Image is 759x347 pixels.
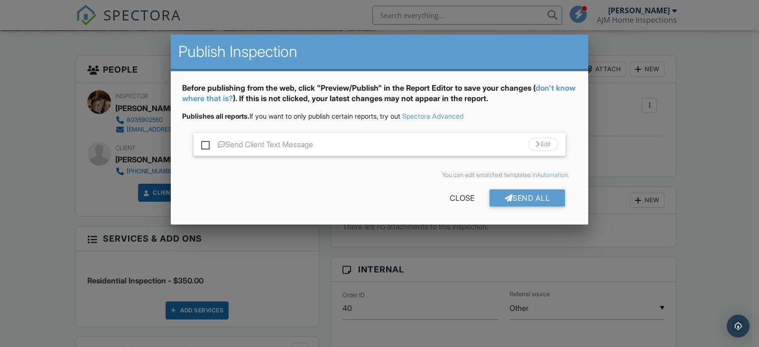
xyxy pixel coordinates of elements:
[402,112,463,120] a: Spectora Advanced
[490,189,565,206] div: Send All
[182,83,575,103] a: don't know where that is?
[182,112,400,120] span: If you want to only publish certain reports, try out
[537,171,568,178] a: Automation
[178,42,581,61] h2: Publish Inspection
[190,171,569,179] div: You can edit email/text templates in .
[435,189,490,206] div: Close
[182,112,250,120] strong: Publishes all reports.
[727,315,750,338] div: Open Intercom Messenger
[528,138,558,151] div: Edit
[182,83,577,112] div: Before publishing from the web, click "Preview/Publish" in the Report Editor to save your changes...
[201,140,313,152] label: Send Client Text Message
